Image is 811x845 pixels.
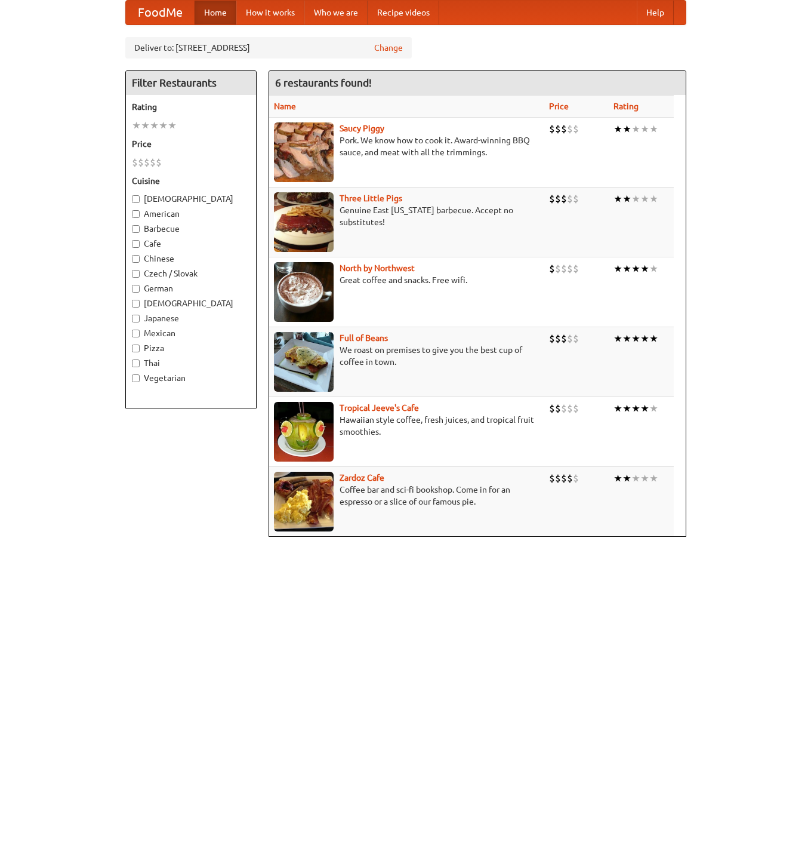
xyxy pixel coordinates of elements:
li: $ [156,156,162,169]
li: $ [555,122,561,136]
li: ★ [649,472,658,485]
li: $ [555,332,561,345]
li: $ [555,472,561,485]
li: $ [561,192,567,205]
label: Thai [132,357,250,369]
a: Saucy Piggy [340,124,384,133]
label: American [132,208,250,220]
a: Help [637,1,674,24]
li: $ [567,472,573,485]
li: $ [567,332,573,345]
li: $ [561,332,567,345]
label: Japanese [132,312,250,324]
input: German [132,285,140,293]
p: Pork. We know how to cook it. Award-winning BBQ sauce, and meat with all the trimmings. [274,134,540,158]
li: ★ [613,122,622,136]
a: Home [195,1,236,24]
label: Barbecue [132,223,250,235]
img: north.jpg [274,262,334,322]
li: ★ [613,332,622,345]
li: $ [573,402,579,415]
input: Czech / Slovak [132,270,140,278]
li: ★ [159,119,168,132]
li: ★ [622,192,631,205]
li: $ [555,262,561,275]
li: $ [567,262,573,275]
li: $ [573,192,579,205]
li: $ [573,122,579,136]
label: German [132,282,250,294]
li: ★ [640,262,649,275]
input: American [132,210,140,218]
li: ★ [613,472,622,485]
li: ★ [613,192,622,205]
div: Deliver to: [STREET_ADDRESS] [125,37,412,59]
label: Czech / Slovak [132,268,250,279]
li: ★ [649,262,658,275]
a: Change [374,42,403,54]
li: ★ [622,332,631,345]
img: jeeves.jpg [274,402,334,462]
li: ★ [640,402,649,415]
label: [DEMOGRAPHIC_DATA] [132,297,250,309]
li: $ [549,402,555,415]
b: Three Little Pigs [340,193,402,203]
li: ★ [613,262,622,275]
li: ★ [640,122,649,136]
li: ★ [168,119,177,132]
a: Rating [613,102,639,111]
p: Coffee bar and sci-fi bookshop. Come in for an espresso or a slice of our famous pie. [274,484,540,508]
a: Tropical Jeeve's Cafe [340,403,419,413]
li: ★ [622,472,631,485]
li: $ [567,402,573,415]
h5: Price [132,138,250,150]
a: Zardoz Cafe [340,473,384,483]
label: Vegetarian [132,372,250,384]
h5: Rating [132,101,250,113]
input: [DEMOGRAPHIC_DATA] [132,195,140,203]
input: Cafe [132,240,140,248]
input: [DEMOGRAPHIC_DATA] [132,300,140,308]
input: Thai [132,359,140,367]
input: Barbecue [132,225,140,233]
li: $ [555,192,561,205]
p: Hawaiian style coffee, fresh juices, and tropical fruit smoothies. [274,414,540,438]
li: ★ [622,122,631,136]
li: $ [144,156,150,169]
p: Genuine East [US_STATE] barbecue. Accept no substitutes! [274,204,540,228]
p: Great coffee and snacks. Free wifi. [274,274,540,286]
li: $ [561,402,567,415]
li: $ [138,156,144,169]
input: Chinese [132,255,140,263]
li: $ [561,472,567,485]
li: ★ [613,402,622,415]
li: ★ [622,262,631,275]
h5: Cuisine [132,175,250,187]
li: $ [561,122,567,136]
img: saucy.jpg [274,122,334,182]
li: ★ [649,192,658,205]
ng-pluralize: 6 restaurants found! [275,77,372,88]
li: $ [549,122,555,136]
img: zardoz.jpg [274,472,334,531]
li: ★ [631,472,640,485]
li: ★ [622,402,631,415]
b: Full of Beans [340,333,388,343]
li: $ [549,192,555,205]
label: Cafe [132,238,250,250]
li: $ [549,472,555,485]
a: Recipe videos [368,1,439,24]
label: Pizza [132,342,250,354]
h4: Filter Restaurants [126,71,256,95]
input: Pizza [132,345,140,352]
a: North by Northwest [340,263,415,273]
a: How it works [236,1,304,24]
label: Chinese [132,253,250,265]
li: $ [150,156,156,169]
li: ★ [640,472,649,485]
li: ★ [150,119,159,132]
